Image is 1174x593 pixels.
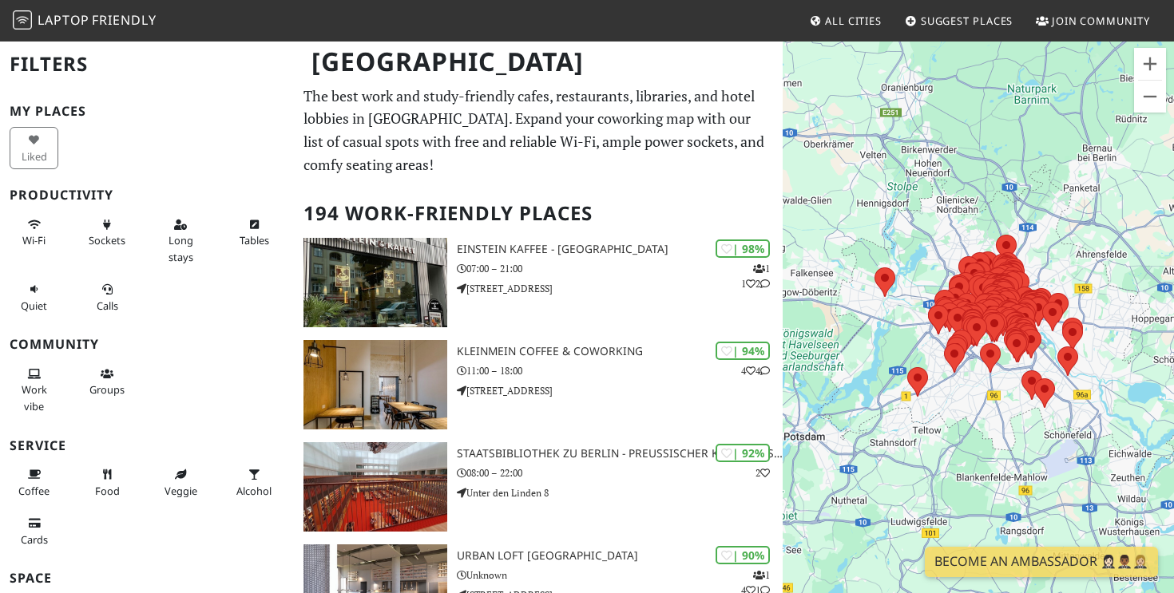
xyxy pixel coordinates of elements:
p: Unter den Linden 8 [457,485,783,500]
button: Alcohol [230,461,279,504]
a: LaptopFriendly LaptopFriendly [13,7,157,35]
span: Join Community [1052,14,1150,28]
button: Groups [83,361,132,403]
span: Alcohol [236,484,272,498]
span: Long stays [169,233,193,263]
button: Veggie [157,461,205,504]
span: Group tables [89,382,125,397]
button: Quiet [10,276,58,318]
p: 11:00 – 18:00 [457,363,783,378]
span: Coffee [18,484,50,498]
h2: Filters [10,40,284,89]
button: Wi-Fi [10,212,58,254]
span: Suggest Places [921,14,1013,28]
div: | 90% [716,546,770,564]
button: Coffee [10,461,58,504]
p: 2 [756,465,770,480]
button: Long stays [157,212,205,270]
a: KleinMein Coffee & Coworking | 94% 44 KleinMein Coffee & Coworking 11:00 – 18:00 [STREET_ADDRESS] [294,340,783,429]
span: People working [22,382,47,413]
h3: Einstein Kaffee - [GEOGRAPHIC_DATA] [457,243,783,256]
h3: Service [10,438,284,453]
span: Stable Wi-Fi [22,233,46,247]
p: 1 1 2 [741,261,770,291]
button: Food [83,461,132,504]
img: LaptopFriendly [13,10,32,30]
img: KleinMein Coffee & Coworking [303,340,447,429]
p: The best work and study-friendly cafes, restaurants, libraries, and hotel lobbies in [GEOGRAPHIC_... [303,85,774,176]
h3: Staatsbibliothek zu Berlin - Preußischer Kulturbesitz [457,447,783,461]
a: Become an Ambassador 🤵🏻‍♀️🤵🏾‍♂️🤵🏼‍♀️ [925,547,1158,577]
img: Staatsbibliothek zu Berlin - Preußischer Kulturbesitz [303,442,447,532]
button: Reducir [1134,81,1166,113]
p: [STREET_ADDRESS] [457,281,783,296]
p: 4 4 [741,363,770,378]
h3: Productivity [10,188,284,203]
h3: URBAN LOFT [GEOGRAPHIC_DATA] [457,549,783,563]
a: Suggest Places [898,6,1020,35]
a: All Cities [803,6,888,35]
span: Food [95,484,120,498]
button: Cards [10,510,58,552]
p: [STREET_ADDRESS] [457,383,783,398]
p: 08:00 – 22:00 [457,465,783,480]
h3: KleinMein Coffee & Coworking [457,345,783,358]
div: | 98% [716,239,770,258]
a: Join Community [1029,6,1156,35]
a: Einstein Kaffee - Charlottenburg | 98% 112 Einstein Kaffee - [GEOGRAPHIC_DATA] 07:00 – 21:00 [STR... [294,238,783,327]
h2: 194 Work-Friendly Places [303,189,774,238]
div: | 92% [716,444,770,462]
span: Video/audio calls [97,298,118,313]
button: Work vibe [10,361,58,419]
span: Quiet [21,298,47,313]
button: Tables [230,212,279,254]
button: Sockets [83,212,132,254]
span: Friendly [92,11,156,29]
span: Credit cards [21,532,48,547]
div: | 94% [716,342,770,360]
h1: [GEOGRAPHIC_DATA] [299,40,780,84]
span: Laptop [38,11,89,29]
p: 07:00 – 21:00 [457,261,783,276]
a: Staatsbibliothek zu Berlin - Preußischer Kulturbesitz | 92% 2 Staatsbibliothek zu Berlin - Preußi... [294,442,783,532]
p: Unknown [457,567,783,583]
span: Work-friendly tables [240,233,269,247]
button: Calls [83,276,132,318]
h3: My Places [10,104,284,119]
button: Ampliar [1134,48,1166,80]
span: Veggie [165,484,197,498]
span: All Cities [825,14,882,28]
h3: Space [10,571,284,586]
h3: Community [10,337,284,352]
span: Power sockets [89,233,125,247]
img: Einstein Kaffee - Charlottenburg [303,238,447,327]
